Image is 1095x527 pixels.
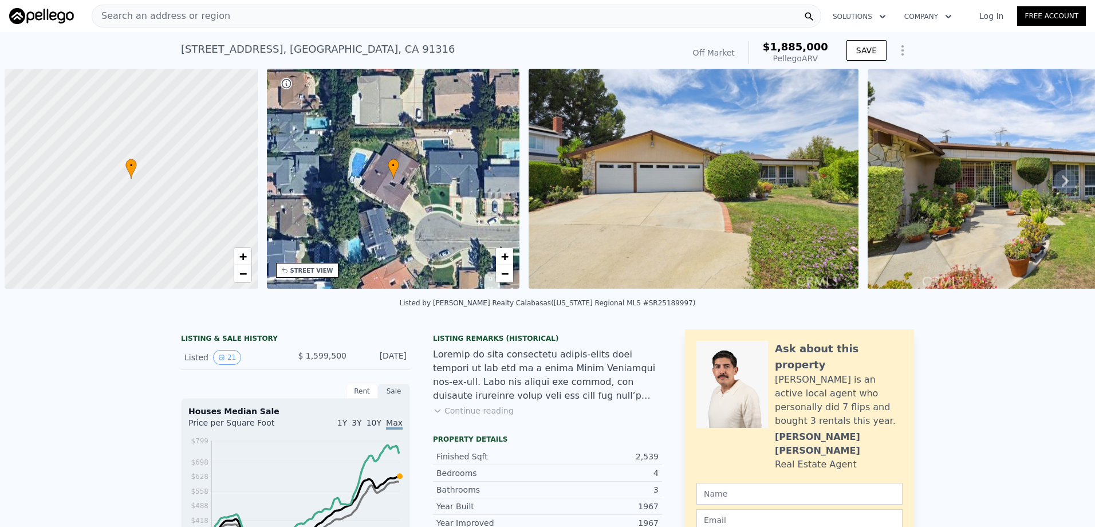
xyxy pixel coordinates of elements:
[298,351,346,360] span: $ 1,599,500
[496,265,513,282] a: Zoom out
[356,350,407,365] div: [DATE]
[386,418,403,430] span: Max
[433,348,662,403] div: Loremip do sita consectetu adipis-elits doei tempori ut lab etd ma a enima Minim Veniamqui nos-ex...
[547,451,659,462] div: 2,539
[191,517,208,525] tspan: $418
[775,373,903,428] div: [PERSON_NAME] is an active local agent who personally did 7 flips and bought 3 rentals this year.
[824,6,895,27] button: Solutions
[337,418,347,427] span: 1Y
[436,501,547,512] div: Year Built
[433,435,662,444] div: Property details
[846,40,887,61] button: SAVE
[367,418,381,427] span: 10Y
[191,437,208,445] tspan: $799
[191,458,208,466] tspan: $698
[433,405,514,416] button: Continue reading
[239,266,246,281] span: −
[9,8,74,24] img: Pellego
[181,41,455,57] div: [STREET_ADDRESS] , [GEOGRAPHIC_DATA] , CA 91316
[191,473,208,481] tspan: $628
[378,384,410,399] div: Sale
[775,430,903,458] div: [PERSON_NAME] [PERSON_NAME]
[92,9,230,23] span: Search an address or region
[436,484,547,495] div: Bathrooms
[547,484,659,495] div: 3
[352,418,361,427] span: 3Y
[547,501,659,512] div: 1967
[501,266,509,281] span: −
[891,39,914,62] button: Show Options
[213,350,241,365] button: View historical data
[436,467,547,479] div: Bedrooms
[696,483,903,505] input: Name
[188,417,296,435] div: Price per Square Foot
[400,299,696,307] div: Listed by [PERSON_NAME] Realty Calabasas ([US_STATE] Regional MLS #SR25189997)
[388,160,399,171] span: •
[693,47,735,58] div: Off Market
[125,159,137,179] div: •
[239,249,246,263] span: +
[763,41,828,53] span: $1,885,000
[966,10,1017,22] a: Log In
[501,249,509,263] span: +
[763,53,828,64] div: Pellego ARV
[191,487,208,495] tspan: $558
[346,384,378,399] div: Rent
[181,334,410,345] div: LISTING & SALE HISTORY
[775,458,857,471] div: Real Estate Agent
[1017,6,1086,26] a: Free Account
[290,266,333,275] div: STREET VIEW
[547,467,659,479] div: 4
[234,265,251,282] a: Zoom out
[125,160,137,171] span: •
[191,502,208,510] tspan: $488
[188,406,403,417] div: Houses Median Sale
[895,6,961,27] button: Company
[388,159,399,179] div: •
[234,248,251,265] a: Zoom in
[184,350,286,365] div: Listed
[433,334,662,343] div: Listing Remarks (Historical)
[496,248,513,265] a: Zoom in
[775,341,903,373] div: Ask about this property
[436,451,547,462] div: Finished Sqft
[529,69,858,289] img: Sale: 167547603 Parcel: 54872388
